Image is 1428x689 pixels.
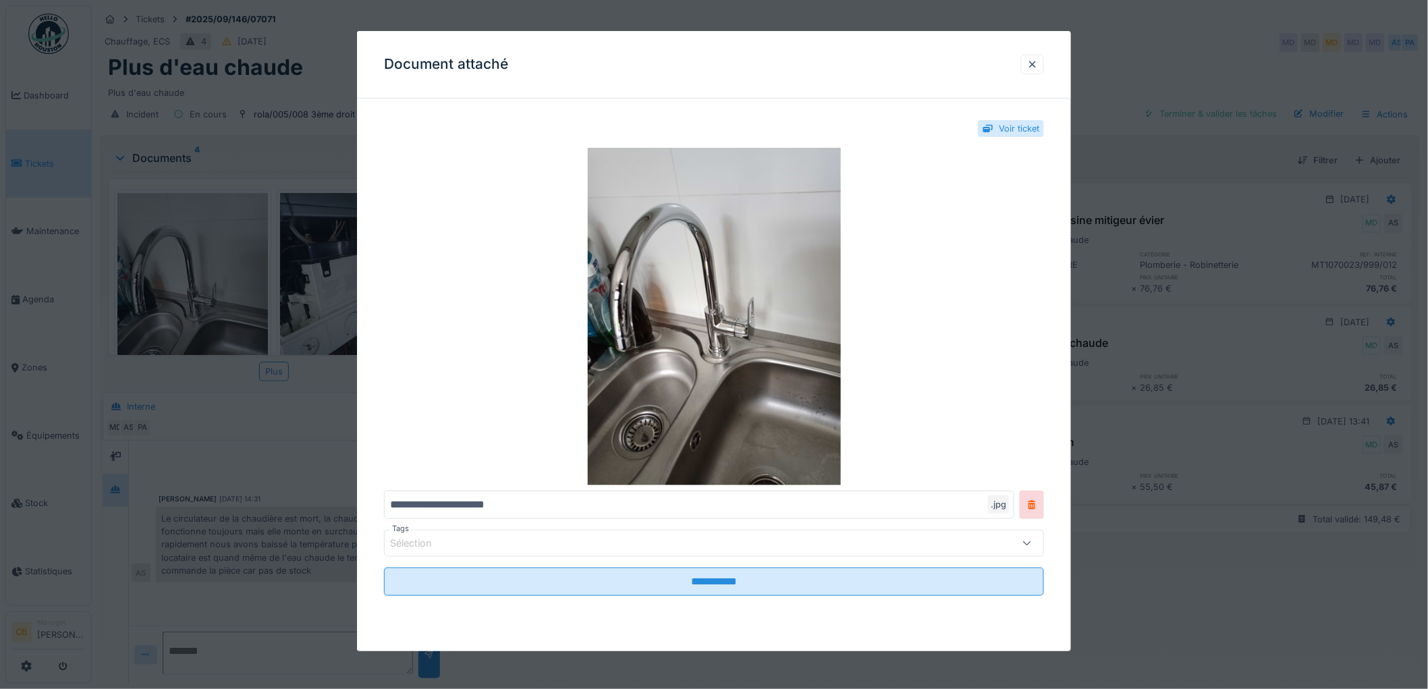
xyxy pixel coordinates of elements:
[384,56,508,73] h3: Document attaché
[389,523,412,534] label: Tags
[384,148,1044,485] img: b67048ee-5522-4d94-9581-9fe37f730919-IMG_20250910_142257_009.jpg
[390,536,451,551] div: Sélection
[988,495,1009,514] div: .jpg
[999,122,1039,135] div: Voir ticket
